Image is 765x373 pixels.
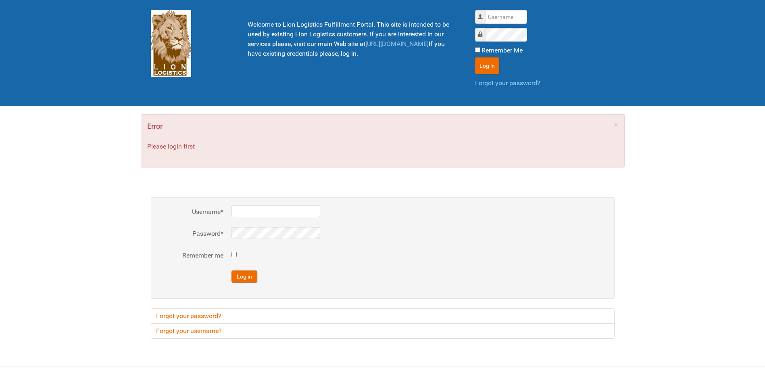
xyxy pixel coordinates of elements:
[483,30,484,31] label: Password
[151,323,615,339] a: Forgot your username?
[147,142,618,151] p: Please login first
[147,121,618,132] h4: Error
[482,46,523,55] label: Remember Me
[485,10,527,24] input: Username
[159,251,223,260] label: Remember me
[231,270,257,283] button: Log in
[159,207,223,217] label: Username
[614,121,618,129] a: ×
[159,229,223,239] label: Password
[151,39,191,47] a: Lion Logistics
[475,57,499,74] button: Log in
[151,10,191,77] img: Lion Logistics
[365,40,429,48] a: [URL][DOMAIN_NAME]
[248,20,455,59] p: Welcome to Lion Logistics Fulfillment Portal. This site is intended to be used by existing Lion L...
[475,79,540,87] a: Forgot your password?
[151,308,615,324] a: Forgot your password?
